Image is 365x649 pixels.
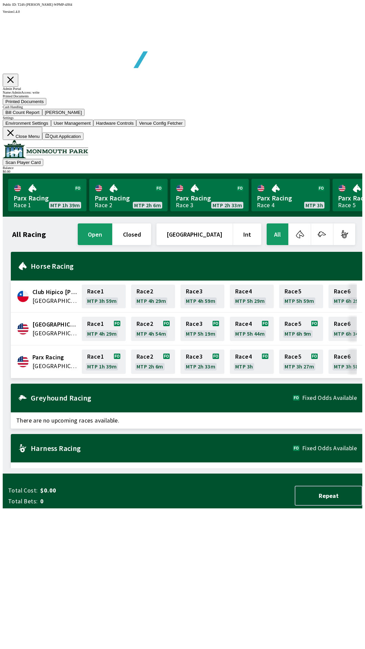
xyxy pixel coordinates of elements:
[285,298,314,304] span: MTP 5h 59m
[32,296,78,305] span: Chile
[18,3,72,6] span: T24S-[PERSON_NAME]-WPMP-4JH4
[257,194,324,202] span: Parx Racing
[180,350,224,374] a: Race3MTP 2h 33m
[3,166,362,170] div: Balance
[235,289,252,294] span: Race 4
[137,321,153,327] span: Race 2
[3,159,43,166] button: Scan Player Card
[89,179,168,211] a: Parx RacingRace 2MTP 2h 6m
[42,109,85,116] button: [PERSON_NAME]
[3,120,51,127] button: Environment Settings
[14,202,31,208] div: Race 1
[285,354,301,359] span: Race 5
[40,486,147,495] span: $0.00
[186,289,202,294] span: Race 3
[137,364,163,369] span: MTP 2h 6m
[302,446,357,451] span: Fixed Odds Available
[8,486,38,495] span: Total Cost:
[334,331,363,336] span: MTP 6h 34m
[235,331,265,336] span: MTP 5h 44m
[82,317,126,341] a: Race1MTP 4h 29m
[235,354,252,359] span: Race 4
[285,331,311,336] span: MTP 6h 9m
[95,194,162,202] span: Parx Racing
[87,331,117,336] span: MTP 4h 29m
[279,350,323,374] a: Race5MTP 3h 27m
[285,289,301,294] span: Race 5
[137,354,153,359] span: Race 2
[3,116,362,120] div: Settings
[87,321,104,327] span: Race 1
[137,331,166,336] span: MTP 4h 54m
[3,94,362,98] div: Printed Documents
[131,350,175,374] a: Race2MTP 2h 6m
[40,497,147,505] span: 0
[31,263,357,269] h2: Horse Racing
[32,288,78,296] span: Club Hipico Concepcion
[301,492,356,500] span: Repeat
[3,105,362,109] div: Cash Handling
[14,194,81,202] span: Parx Racing
[186,298,215,304] span: MTP 4h 59m
[32,362,78,370] span: United States
[3,140,88,158] img: venue logo
[87,364,117,369] span: MTP 1h 39m
[213,202,242,208] span: MTP 2h 33m
[285,321,301,327] span: Race 5
[18,14,212,85] img: global tote logo
[3,170,362,173] div: $ 0.00
[51,120,94,127] button: User Management
[78,223,112,245] button: open
[230,285,274,308] a: Race4MTP 5h 29m
[186,321,202,327] span: Race 3
[334,364,363,369] span: MTP 3h 58m
[186,331,215,336] span: MTP 5h 19m
[235,298,265,304] span: MTP 5h 29m
[176,194,243,202] span: Parx Racing
[3,98,46,105] button: Printed Documents
[42,133,83,140] button: Quit Application
[267,223,288,245] button: All
[131,317,175,341] a: Race2MTP 4h 54m
[3,109,42,116] button: Bill Count Report
[302,395,357,401] span: Fixed Odds Available
[137,298,166,304] span: MTP 4h 29m
[233,223,261,245] button: Int
[137,289,153,294] span: Race 2
[295,486,362,506] button: Repeat
[113,223,151,245] button: closed
[31,395,293,401] h2: Greyhound Racing
[251,179,330,211] a: Parx RacingRace 4MTP 3h
[186,364,215,369] span: MTP 2h 33m
[334,298,363,304] span: MTP 6h 29m
[3,87,362,91] div: Admin Portal
[82,285,126,308] a: Race1MTP 3h 59m
[156,223,233,245] button: [GEOGRAPHIC_DATA]
[3,3,362,6] div: Public ID:
[334,354,350,359] span: Race 6
[134,202,161,208] span: MTP 2h 6m
[230,317,274,341] a: Race4MTP 5h 44m
[186,354,202,359] span: Race 3
[230,350,274,374] a: Race4MTP 3h
[3,127,42,140] button: Close Menu
[235,321,252,327] span: Race 4
[136,120,185,127] button: Venue Config Fetcher
[8,179,87,211] a: Parx RacingRace 1MTP 1h 39m
[32,320,78,329] span: Fairmount Park
[338,202,356,208] div: Race 5
[3,10,362,14] div: Version 1.4.0
[170,179,249,211] a: Parx RacingRace 3MTP 2h 33m
[31,446,293,451] h2: Harness Racing
[32,353,78,362] span: Parx Racing
[32,329,78,338] span: United States
[87,298,117,304] span: MTP 3h 59m
[257,202,274,208] div: Race 4
[131,285,175,308] a: Race2MTP 4h 29m
[12,232,46,237] h1: All Racing
[285,364,314,369] span: MTP 3h 27m
[87,289,104,294] span: Race 1
[334,289,350,294] span: Race 6
[3,91,362,94] div: Name: Admin Access: write
[306,202,323,208] span: MTP 3h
